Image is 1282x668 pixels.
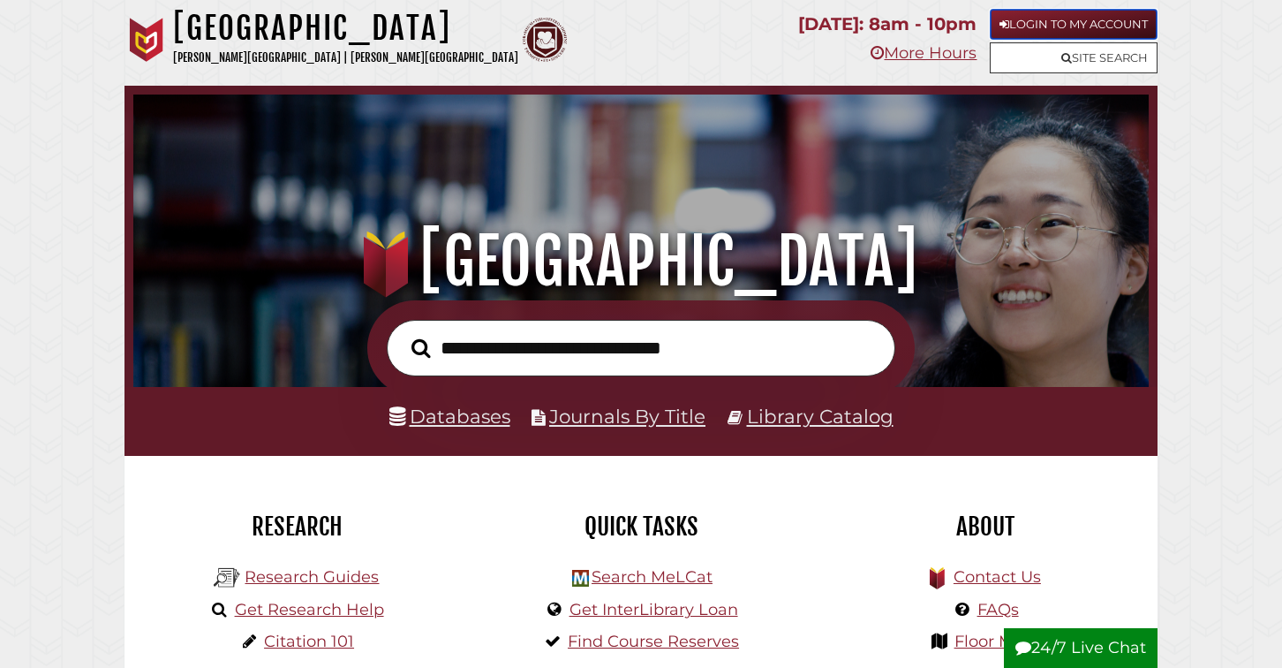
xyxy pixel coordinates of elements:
img: Calvin University [124,18,169,62]
a: Get InterLibrary Loan [569,600,738,619]
a: Research Guides [245,567,379,587]
a: Databases [389,405,510,428]
a: Library Catalog [747,405,894,428]
img: Hekman Library Logo [572,570,589,587]
i: Search [411,338,431,358]
img: Hekman Library Logo [214,565,240,591]
a: Login to My Account [990,9,1158,40]
a: More Hours [871,43,977,63]
a: FAQs [977,600,1019,619]
a: Find Course Reserves [568,632,739,651]
h1: [GEOGRAPHIC_DATA] [173,9,518,48]
h2: Research [138,512,456,542]
h1: [GEOGRAPHIC_DATA] [153,223,1129,300]
a: Journals By Title [549,405,705,428]
p: [DATE]: 8am - 10pm [798,9,977,40]
img: Calvin Theological Seminary [523,18,567,62]
a: Citation 101 [264,632,354,651]
a: Site Search [990,42,1158,73]
h2: Quick Tasks [482,512,800,542]
a: Contact Us [954,567,1041,587]
h2: About [826,512,1144,542]
a: Search MeLCat [592,567,713,587]
a: Get Research Help [235,600,384,619]
a: Floor Maps [954,632,1042,651]
button: Search [403,334,440,363]
p: [PERSON_NAME][GEOGRAPHIC_DATA] | [PERSON_NAME][GEOGRAPHIC_DATA] [173,48,518,68]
